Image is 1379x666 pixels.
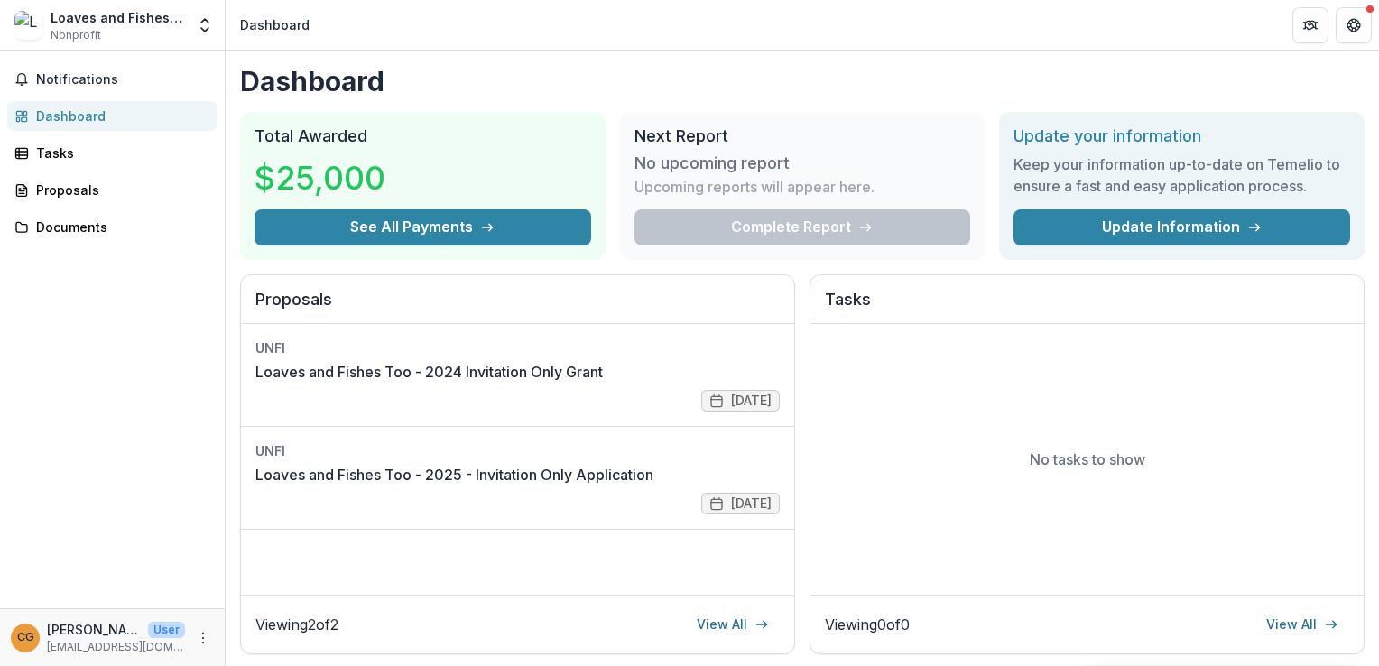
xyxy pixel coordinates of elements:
[255,290,780,324] h2: Proposals
[255,361,603,383] a: Loaves and Fishes Too - 2024 Invitation Only Grant
[7,138,217,168] a: Tasks
[17,632,34,643] div: Carolyn Gross
[1013,126,1350,146] h2: Update your information
[255,126,591,146] h2: Total Awarded
[36,106,203,125] div: Dashboard
[240,15,310,34] div: Dashboard
[1336,7,1372,43] button: Get Help
[825,290,1349,324] h2: Tasks
[47,639,185,655] p: [EMAIL_ADDRESS][DOMAIN_NAME]
[7,175,217,205] a: Proposals
[7,65,217,94] button: Notifications
[7,212,217,242] a: Documents
[255,464,653,486] a: Loaves and Fishes Too - 2025 - Invitation Only Application
[7,101,217,131] a: Dashboard
[51,8,185,27] div: Loaves and Fishes Too
[148,622,185,638] p: User
[634,153,790,173] h3: No upcoming report
[36,72,210,88] span: Notifications
[240,65,1365,97] h1: Dashboard
[1255,610,1349,639] a: View All
[1292,7,1328,43] button: Partners
[686,610,780,639] a: View All
[255,209,591,245] button: See All Payments
[1013,153,1350,197] h3: Keep your information up-to-date on Temelio to ensure a fast and easy application process.
[36,217,203,236] div: Documents
[634,176,875,198] p: Upcoming reports will appear here.
[192,627,214,649] button: More
[1013,209,1350,245] a: Update Information
[14,11,43,40] img: Loaves and Fishes Too
[825,614,910,635] p: Viewing 0 of 0
[233,12,317,38] nav: breadcrumb
[634,126,971,146] h2: Next Report
[1030,449,1145,470] p: No tasks to show
[51,27,101,43] span: Nonprofit
[36,143,203,162] div: Tasks
[36,180,203,199] div: Proposals
[255,153,390,202] h3: $25,000
[47,620,141,639] p: [PERSON_NAME]
[255,614,338,635] p: Viewing 2 of 2
[192,7,217,43] button: Open entity switcher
